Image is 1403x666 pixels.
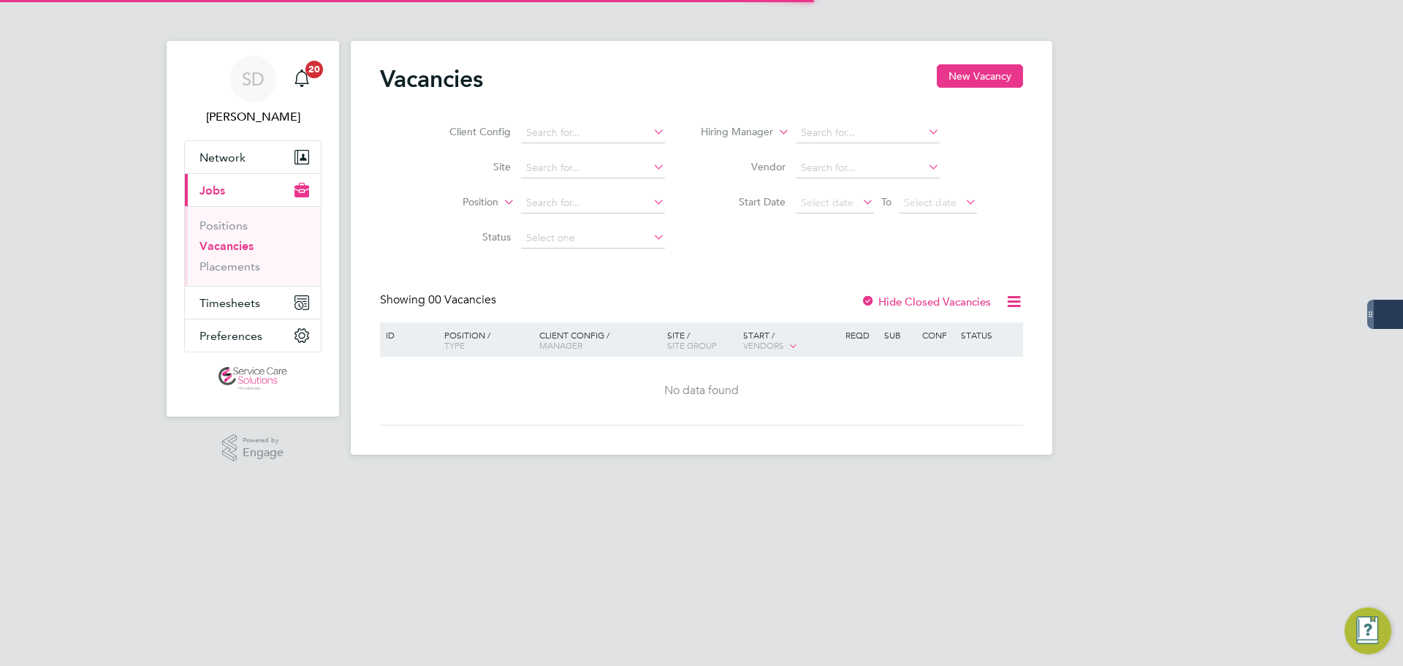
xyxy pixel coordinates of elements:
div: Sub [881,322,919,347]
div: No data found [382,383,1021,398]
span: Site Group [667,339,717,351]
span: Preferences [199,329,262,343]
label: Vendor [701,160,786,173]
span: Engage [243,447,284,459]
button: Jobs [185,174,321,206]
span: SD [242,69,265,88]
a: SD[PERSON_NAME] [184,56,322,126]
div: Client Config / [536,322,664,357]
label: Hide Closed Vacancies [861,295,991,309]
a: Vacancies [199,239,254,253]
div: Status [957,322,1021,347]
div: Position / [433,322,536,357]
label: Position [414,195,498,210]
label: Start Date [701,195,786,208]
a: Placements [199,260,260,273]
button: Preferences [185,319,321,352]
span: Select date [801,196,853,209]
label: Hiring Manager [689,125,773,140]
span: To [877,192,896,211]
button: Timesheets [185,287,321,319]
span: 20 [305,61,323,78]
div: Site / [664,322,740,357]
h2: Vacancies [380,64,483,94]
label: Client Config [427,125,511,138]
span: Powered by [243,434,284,447]
div: Showing [380,292,499,308]
div: Jobs [185,206,321,286]
span: Manager [539,339,582,351]
span: Type [444,339,465,351]
div: Start / [739,322,842,359]
input: Search for... [521,123,665,143]
button: Engage Resource Center [1345,608,1391,654]
input: Search for... [796,123,940,143]
div: ID [382,322,433,347]
nav: Main navigation [167,41,339,417]
span: Network [199,151,246,164]
a: Go to home page [184,367,322,390]
input: Search for... [521,193,665,213]
span: Vendors [743,339,784,351]
div: Reqd [842,322,880,347]
div: Conf [919,322,957,347]
button: New Vacancy [937,64,1023,88]
img: servicecare-logo-retina.png [218,367,287,390]
label: Status [427,230,511,243]
a: 20 [287,56,316,102]
label: Site [427,160,511,173]
span: Select date [904,196,957,209]
span: Timesheets [199,296,260,310]
span: Jobs [199,183,225,197]
input: Select one [521,228,665,249]
a: Powered byEngage [222,434,284,462]
span: 00 Vacancies [428,292,496,307]
a: Positions [199,219,248,232]
input: Search for... [521,158,665,178]
input: Search for... [796,158,940,178]
span: Samantha Dix [184,108,322,126]
button: Network [185,141,321,173]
